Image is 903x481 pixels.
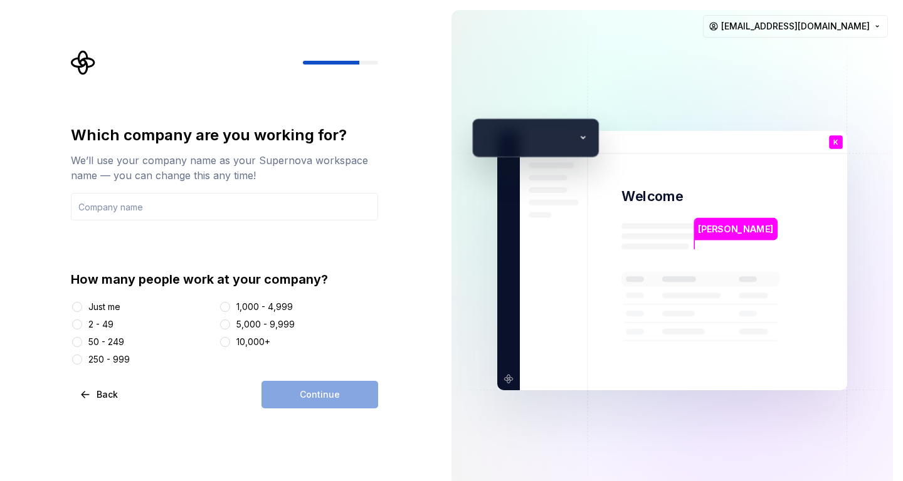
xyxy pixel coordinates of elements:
p: Welcome [621,187,683,205]
div: 50 - 249 [88,336,124,348]
div: How many people work at your company? [71,271,378,288]
p: K [833,139,838,146]
span: [EMAIL_ADDRESS][DOMAIN_NAME] [721,20,870,33]
div: Which company are you working for? [71,125,378,145]
p: [PERSON_NAME] [698,222,773,236]
button: Back [71,381,129,408]
div: Just me [88,301,120,313]
button: [EMAIL_ADDRESS][DOMAIN_NAME] [703,15,888,38]
div: We’ll use your company name as your Supernova workspace name — you can change this any time! [71,153,378,183]
span: Back [97,388,118,401]
div: 1,000 - 4,999 [236,301,293,313]
svg: Supernova Logo [71,50,96,75]
div: 250 - 999 [88,353,130,366]
input: Company name [71,193,378,220]
div: 5,000 - 9,999 [236,318,295,331]
div: 2 - 49 [88,318,114,331]
div: 10,000+ [236,336,270,348]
